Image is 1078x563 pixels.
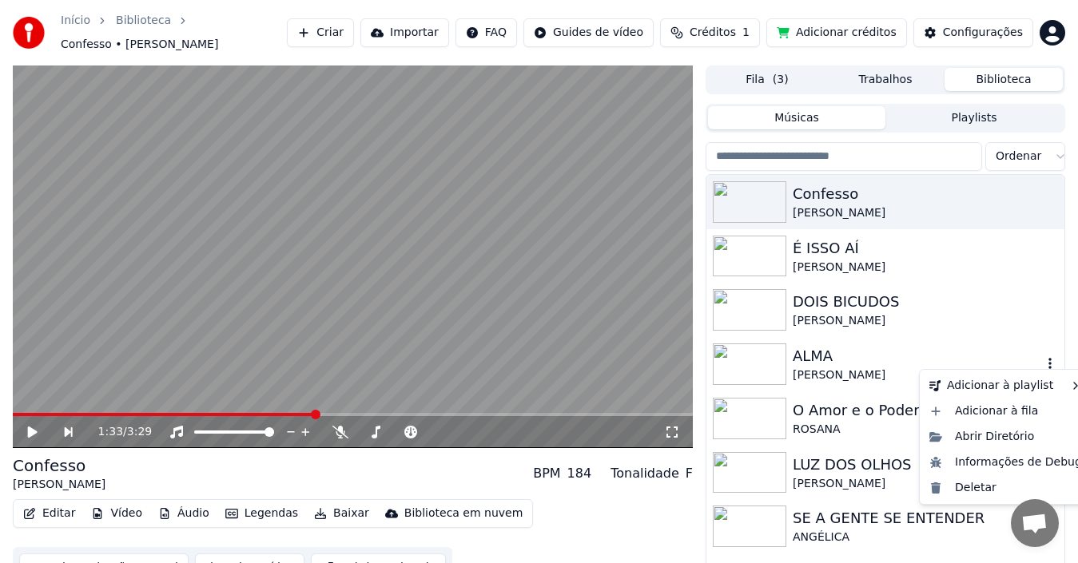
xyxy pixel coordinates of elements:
button: Trabalhos [826,68,945,91]
div: DOIS BICUDOS [793,291,1058,313]
a: Início [61,13,90,29]
div: ANGÉLICA [793,529,1058,545]
span: Confesso • [PERSON_NAME] [61,37,218,53]
button: Baixar [308,502,376,525]
div: Tonalidade [611,464,679,483]
button: Áudio [152,502,216,525]
button: Adicionar créditos [766,18,907,47]
div: SE A GENTE SE ENTENDER [793,507,1058,529]
button: Editar [17,502,82,525]
div: Configurações [943,25,1023,41]
button: Fila [708,68,826,91]
div: Confesso [793,183,1058,205]
span: ( 3 ) [773,72,789,88]
div: [PERSON_NAME] [793,476,1058,492]
div: 184 [567,464,592,483]
div: O Amor e o Poder [793,399,1058,422]
div: [PERSON_NAME] [793,313,1058,329]
nav: breadcrumb [61,13,287,53]
button: Músicas [708,106,885,129]
div: Bate-papo aberto [1011,499,1059,547]
div: F [686,464,693,483]
button: Guides de vídeo [523,18,654,47]
div: É ISSO AÍ [793,237,1058,260]
button: Configurações [913,18,1033,47]
button: Playlists [885,106,1063,129]
span: 3:29 [127,424,152,440]
button: Créditos1 [660,18,760,47]
div: ROSANA [793,422,1058,438]
a: Biblioteca [116,13,171,29]
button: Criar [287,18,354,47]
button: FAQ [455,18,517,47]
span: Ordenar [996,149,1041,165]
div: BPM [533,464,560,483]
button: Vídeo [85,502,149,525]
span: 1 [742,25,750,41]
div: [PERSON_NAME] [793,260,1058,276]
button: Biblioteca [945,68,1063,91]
button: Importar [360,18,449,47]
span: 1:33 [98,424,123,440]
span: Créditos [690,25,736,41]
div: LUZ DOS OLHOS [793,454,1058,476]
img: youka [13,17,45,49]
div: [PERSON_NAME] [13,477,105,493]
div: [PERSON_NAME] [793,367,1042,383]
div: Confesso [13,454,105,477]
div: ALMA [793,345,1042,367]
div: [PERSON_NAME] [793,205,1058,221]
div: / [98,424,137,440]
div: Biblioteca em nuvem [404,506,523,521]
button: Legendas [219,502,304,525]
